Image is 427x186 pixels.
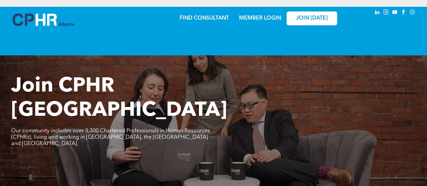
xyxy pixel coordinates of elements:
[296,15,328,22] span: JOIN [DATE]
[391,8,399,18] a: youtube
[400,8,407,18] a: facebook
[287,11,337,25] a: JOIN [DATE]
[409,8,416,18] a: Social network
[374,8,381,18] a: linkedin
[382,8,390,18] a: instagram
[11,128,210,147] span: Our community includes over 3,300 Chartered Professionals in Human Resources (CPHRs), living and ...
[12,14,74,26] img: A blue and white logo for cp alberta
[11,76,227,121] span: Join CPHR [GEOGRAPHIC_DATA]
[180,16,229,21] a: FIND CONSULTANT
[239,16,281,21] a: MEMBER LOGIN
